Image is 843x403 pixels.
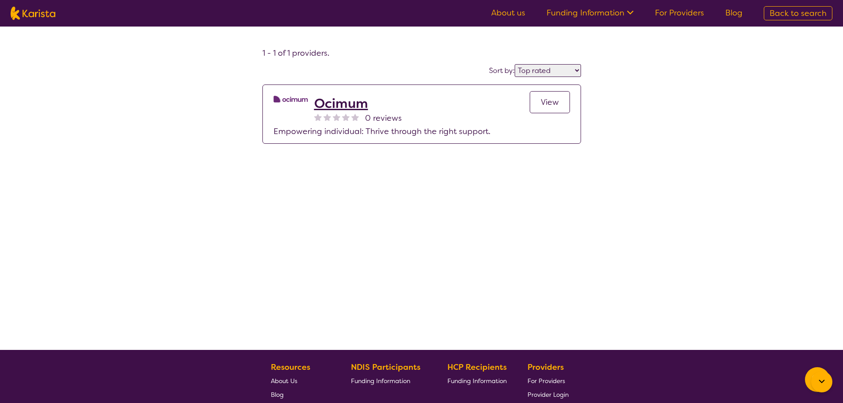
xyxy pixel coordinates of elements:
[365,111,402,125] span: 0 reviews
[491,8,525,18] a: About us
[271,362,310,372] b: Resources
[447,377,507,385] span: Funding Information
[725,8,743,18] a: Blog
[764,6,832,20] a: Back to search
[527,388,569,401] a: Provider Login
[805,367,830,392] button: Channel Menu
[527,377,565,385] span: For Providers
[323,113,331,121] img: nonereviewstar
[489,66,515,75] label: Sort by:
[351,362,420,372] b: NDIS Participants
[271,388,330,401] a: Blog
[527,362,564,372] b: Providers
[271,391,284,399] span: Blog
[342,113,350,121] img: nonereviewstar
[314,96,402,111] a: Ocimum
[262,48,581,58] h4: 1 - 1 of 1 providers .
[527,391,569,399] span: Provider Login
[447,374,507,388] a: Funding Information
[351,374,427,388] a: Funding Information
[770,8,827,19] span: Back to search
[547,8,634,18] a: Funding Information
[333,113,340,121] img: nonereviewstar
[351,113,359,121] img: nonereviewstar
[314,113,322,121] img: nonereviewstar
[271,374,330,388] a: About Us
[447,362,507,372] b: HCP Recipients
[271,377,297,385] span: About Us
[655,8,704,18] a: For Providers
[351,377,410,385] span: Funding Information
[527,374,569,388] a: For Providers
[11,7,55,20] img: Karista logo
[273,125,570,138] p: Empowering individual: Thrive through the right support.
[273,96,309,103] img: pojgxtd2rnyut6upoy4p.png
[541,97,559,107] span: View
[530,91,570,113] a: View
